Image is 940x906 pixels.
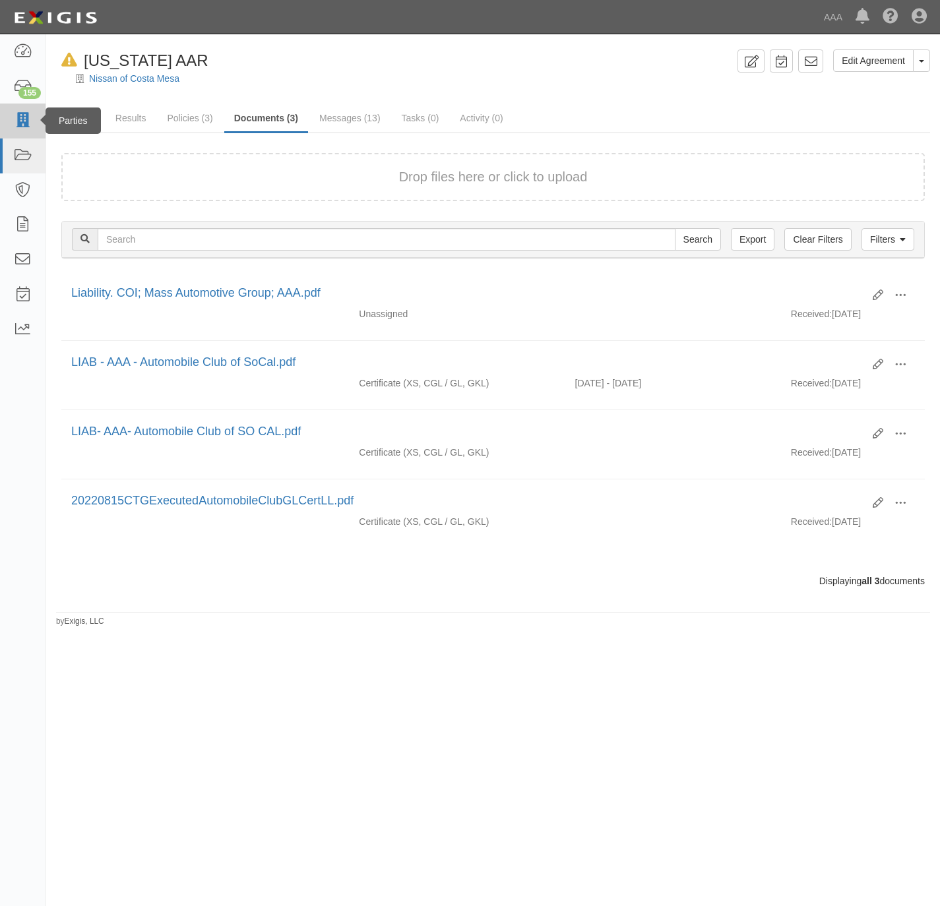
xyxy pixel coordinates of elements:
[89,73,179,84] a: Nissan of Costa Mesa
[349,307,565,320] div: Unassigned
[98,228,675,251] input: Search
[349,515,565,528] div: Excess/Umbrella Liability Commercial General Liability / Garage Liability Garage Keepers Liability
[84,51,208,69] span: [US_STATE] AAR
[565,307,781,308] div: Effective - Expiration
[784,228,851,251] a: Clear Filters
[565,515,781,516] div: Effective - Expiration
[61,53,77,67] i: In Default since 08/27/2025
[392,105,449,131] a: Tasks (0)
[349,377,565,390] div: Excess/Umbrella Liability Commercial General Liability / Garage Liability Garage Keepers Liability
[450,105,513,131] a: Activity (0)
[71,286,321,299] a: Liability. COI; Mass Automotive Group; AAA.pdf
[157,105,222,131] a: Policies (3)
[106,105,156,131] a: Results
[781,446,925,466] div: [DATE]
[731,228,774,251] a: Export
[56,105,104,131] a: Details
[46,107,101,134] div: Parties
[71,494,354,507] a: 20220815CTGExecutedAutomobileClubGLCertLL.pdf
[309,105,391,131] a: Messages (13)
[781,515,925,535] div: [DATE]
[862,576,879,586] b: all 3
[71,285,863,302] div: Liability. COI; Mass Automotive Group; AAA.pdf
[56,49,208,72] div: California AAR
[862,228,914,251] a: Filters
[224,105,308,133] a: Documents (3)
[71,493,863,510] div: 20220815CTGExecutedAutomobileClubGLCertLL.pdf
[791,446,832,459] p: Received:
[791,515,832,528] p: Received:
[10,6,101,30] img: logo-5460c22ac91f19d4615b14bd174203de0afe785f0fc80cf4dbbc73dc1793850b.png
[817,4,849,30] a: AAA
[71,355,296,369] a: LIAB - AAA - Automobile Club of SoCal.pdf
[56,616,104,627] small: by
[565,377,781,390] div: Effective 08/13/2024 - Expiration 08/13/2025
[71,354,863,371] div: LIAB - AAA - Automobile Club of SoCal.pdf
[71,425,301,438] a: LIAB- AAA- Automobile Club of SO CAL.pdf
[65,617,104,626] a: Exigis, LLC
[883,9,898,25] i: Help Center - Complianz
[18,87,41,99] div: 155
[791,307,832,320] p: Received:
[791,377,832,390] p: Received:
[349,446,565,459] div: Excess/Umbrella Liability Commercial General Liability / Garage Liability Garage Keepers Liability
[675,228,721,251] input: Search
[781,307,925,327] div: [DATE]
[781,377,925,396] div: [DATE]
[71,423,863,440] div: LIAB- AAA- Automobile Club of SO CAL.pdf
[399,167,588,187] button: Drop files here or click to upload
[51,574,935,588] div: Displaying documents
[833,49,914,72] a: Edit Agreement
